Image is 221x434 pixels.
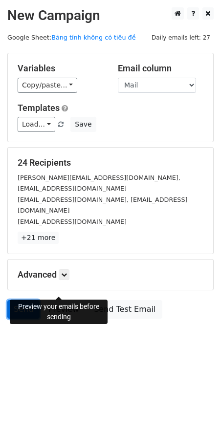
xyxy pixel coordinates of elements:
[148,32,214,43] span: Daily emails left: 27
[7,300,40,319] a: Send
[18,157,203,168] h5: 24 Recipients
[18,78,77,93] a: Copy/paste...
[51,34,135,41] a: Bảng tính không có tiêu đề
[7,7,214,24] h2: New Campaign
[18,103,60,113] a: Templates
[18,117,55,132] a: Load...
[148,34,214,41] a: Daily emails left: 27
[7,34,136,41] small: Google Sheet:
[172,387,221,434] iframe: Chat Widget
[18,218,127,225] small: [EMAIL_ADDRESS][DOMAIN_NAME]
[18,63,103,74] h5: Variables
[118,63,203,74] h5: Email column
[18,232,59,244] a: +21 more
[10,300,108,324] div: Preview your emails before sending
[70,117,96,132] button: Save
[88,300,162,319] a: Send Test Email
[18,196,187,215] small: [EMAIL_ADDRESS][DOMAIN_NAME], [EMAIL_ADDRESS][DOMAIN_NAME]
[18,269,203,280] h5: Advanced
[18,174,180,193] small: [PERSON_NAME][EMAIL_ADDRESS][DOMAIN_NAME], [EMAIL_ADDRESS][DOMAIN_NAME]
[172,387,221,434] div: Tiện ích trò chuyện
